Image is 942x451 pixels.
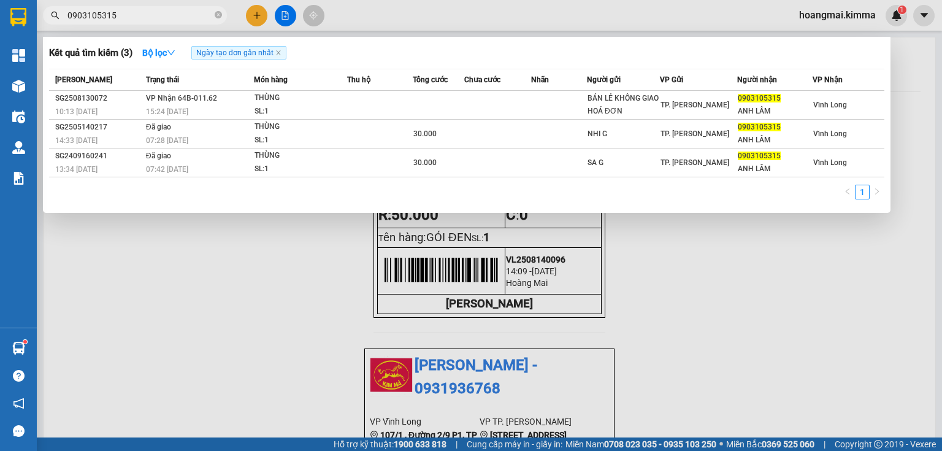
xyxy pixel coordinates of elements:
span: VP Nhận 64B-011.62 [146,94,217,102]
div: ANH LÂM [738,105,812,118]
div: ANH LÂM [738,134,812,147]
div: SL: 1 [255,163,347,176]
span: 10:13 [DATE] [55,107,98,116]
span: 0903105315 [738,123,781,131]
span: close-circle [215,11,222,18]
img: warehouse-icon [12,342,25,355]
span: TP. [PERSON_NAME] [661,101,729,109]
h3: Kết quả tìm kiếm ( 3 ) [49,47,132,60]
span: 0903105315 [738,152,781,160]
span: Ngày tạo đơn gần nhất [191,46,286,60]
input: Tìm tên, số ĐT hoặc mã đơn [67,9,212,22]
span: 0903105315 [738,94,781,102]
span: 15:24 [DATE] [146,107,188,116]
img: dashboard-icon [12,49,25,62]
span: Chưa cước [464,75,500,84]
div: SL: 1 [255,105,347,118]
span: 13:34 [DATE] [55,165,98,174]
span: close [275,50,281,56]
span: Món hàng [254,75,288,84]
span: 07:42 [DATE] [146,165,188,174]
button: right [870,185,884,199]
button: left [840,185,855,199]
span: Thu hộ [347,75,370,84]
span: right [873,188,881,195]
li: Next Page [870,185,884,199]
span: Nhãn [531,75,549,84]
span: message [13,425,25,437]
span: Vĩnh Long [813,158,847,167]
span: Đã giao [146,152,171,160]
span: notification [13,398,25,409]
div: SG2508130072 [55,92,142,105]
img: solution-icon [12,172,25,185]
span: TP. [PERSON_NAME] [661,158,729,167]
div: ANH LÂM [738,163,812,175]
span: left [844,188,851,195]
span: Vĩnh Long [813,129,847,138]
li: 1 [855,185,870,199]
div: SG2409160241 [55,150,142,163]
img: warehouse-icon [12,80,25,93]
span: Tổng cước [413,75,448,84]
span: 30.000 [413,129,437,138]
div: THÙNG [255,149,347,163]
div: BÁN LẺ KHÔNG GIAO HOÁ ĐƠN [588,92,659,118]
span: Trạng thái [146,75,179,84]
span: 14:33 [DATE] [55,136,98,145]
span: Đã giao [146,123,171,131]
span: VP Nhận [813,75,843,84]
span: Người nhận [737,75,777,84]
sup: 1 [23,340,27,344]
div: SL: 1 [255,134,347,147]
img: logo-vxr [10,8,26,26]
div: SA G [588,156,659,169]
div: NHI G [588,128,659,141]
div: THÙNG [255,91,347,105]
span: Người gửi [587,75,621,84]
span: close-circle [215,10,222,21]
img: warehouse-icon [12,141,25,154]
div: THÙNG [255,120,347,134]
img: warehouse-icon [12,110,25,123]
span: 07:28 [DATE] [146,136,188,145]
span: VP Gửi [660,75,683,84]
span: search [51,11,59,20]
span: down [167,48,175,57]
button: Bộ lọcdown [132,43,185,63]
span: Vĩnh Long [813,101,847,109]
div: SG2505140217 [55,121,142,134]
span: TP. [PERSON_NAME] [661,129,729,138]
strong: Bộ lọc [142,48,175,58]
li: Previous Page [840,185,855,199]
span: 30.000 [413,158,437,167]
a: 1 [856,185,869,199]
span: [PERSON_NAME] [55,75,112,84]
span: question-circle [13,370,25,382]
